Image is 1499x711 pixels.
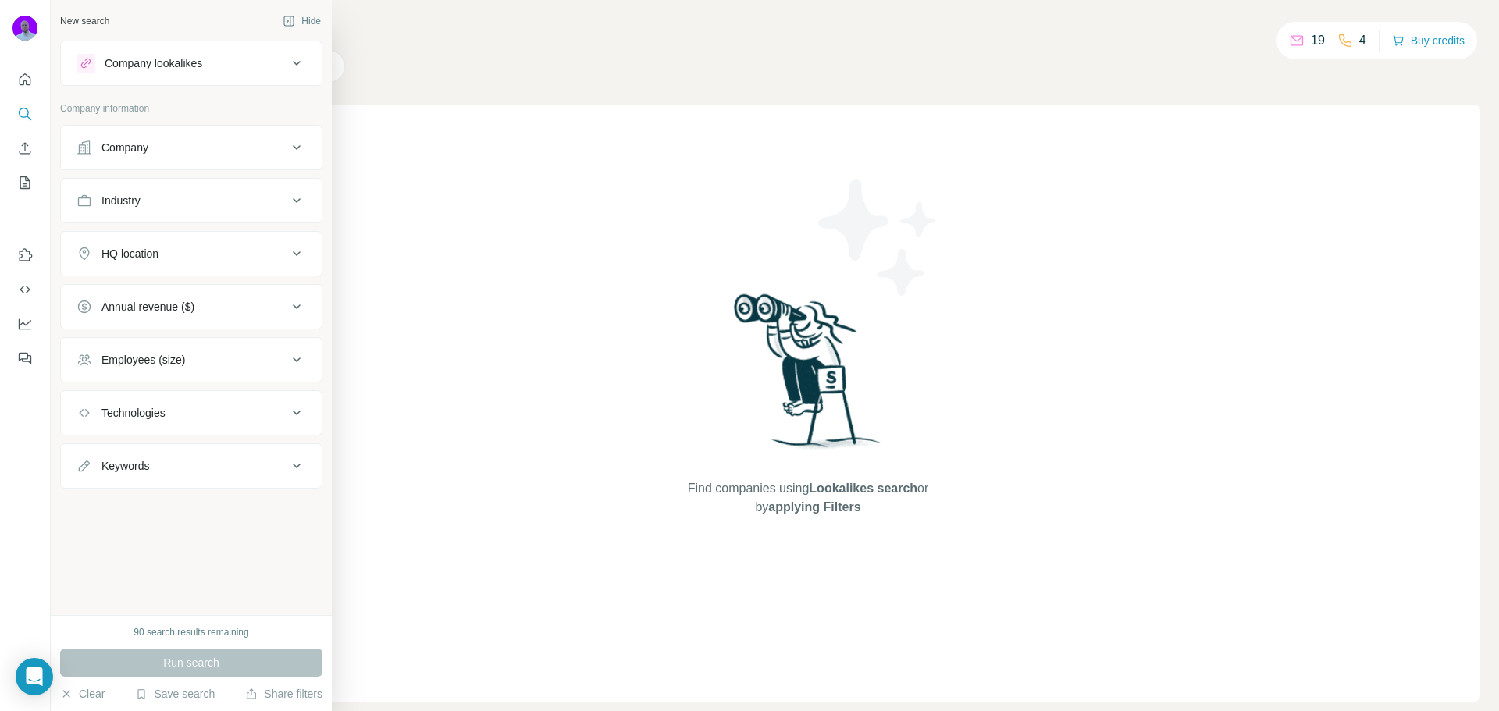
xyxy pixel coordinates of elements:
div: Annual revenue ($) [101,299,194,315]
button: Employees (size) [61,341,322,379]
div: Industry [101,193,141,208]
button: Clear [60,686,105,702]
button: Buy credits [1392,30,1465,52]
button: Feedback [12,344,37,372]
button: Technologies [61,394,322,432]
button: Save search [135,686,215,702]
div: Company lookalikes [105,55,202,71]
span: Lookalikes search [809,482,917,495]
div: Open Intercom Messenger [16,658,53,695]
span: Find companies using or by [683,479,933,517]
div: Employees (size) [101,352,185,368]
button: Search [12,100,37,128]
button: Company [61,129,322,166]
div: HQ location [101,246,158,261]
button: Keywords [61,447,322,485]
button: Hide [272,9,332,33]
button: Dashboard [12,310,37,338]
img: Surfe Illustration - Stars [808,167,949,308]
h4: Search [136,19,1480,41]
div: New search [60,14,109,28]
div: Company [101,140,148,155]
button: Use Surfe API [12,276,37,304]
div: 90 search results remaining [134,625,248,639]
img: Avatar [12,16,37,41]
button: Use Surfe on LinkedIn [12,241,37,269]
button: Company lookalikes [61,44,322,82]
p: 4 [1359,31,1366,50]
p: 19 [1311,31,1325,50]
button: Enrich CSV [12,134,37,162]
button: Share filters [245,686,322,702]
div: Keywords [101,458,149,474]
button: HQ location [61,235,322,272]
button: My lists [12,169,37,197]
div: Technologies [101,405,166,421]
img: Surfe Illustration - Woman searching with binoculars [727,290,889,464]
span: applying Filters [768,500,860,514]
button: Quick start [12,66,37,94]
button: Annual revenue ($) [61,288,322,325]
button: Industry [61,182,322,219]
p: Company information [60,101,322,116]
